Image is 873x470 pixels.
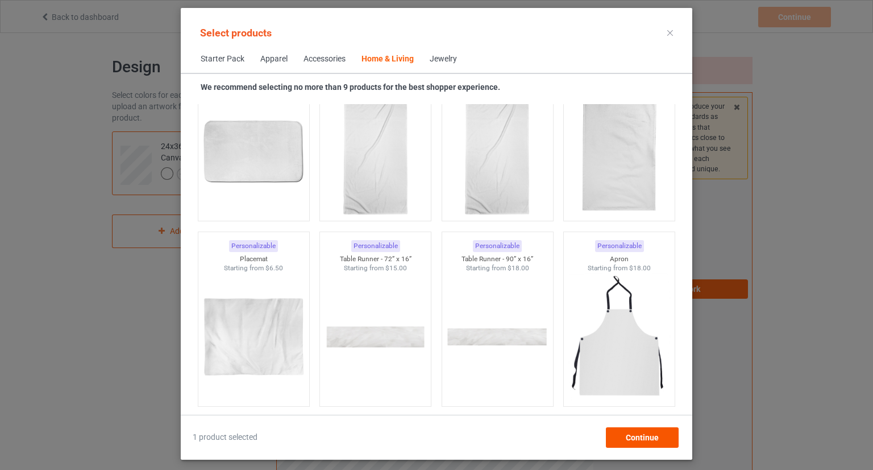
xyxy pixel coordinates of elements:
img: regular.jpg [203,88,305,215]
div: Starting from [564,263,675,273]
img: regular.jpg [568,88,670,215]
div: Table Runner - 72” x 16” [320,254,431,264]
div: Apron [564,254,675,264]
span: $6.50 [265,264,283,272]
div: Placemat [198,254,309,264]
img: regular.jpg [568,273,670,401]
strong: We recommend selecting no more than 9 products for the best shopper experience. [201,83,500,92]
div: Personalizable [595,240,644,252]
img: regular.jpg [203,273,305,401]
div: Starting from [198,263,309,273]
img: regular.jpg [325,88,426,215]
span: Select products [200,27,272,39]
div: Starting from [442,263,553,273]
div: Personalizable [473,240,522,252]
img: regular.jpg [447,88,548,215]
img: regular.jpg [325,273,426,401]
span: Starter Pack [193,46,252,73]
div: Apparel [260,53,288,65]
div: Starting from [320,263,431,273]
div: Continue [606,427,679,448]
span: Continue [626,433,659,442]
div: Accessories [304,53,346,65]
span: $15.00 [385,264,407,272]
div: Jewelry [430,53,457,65]
span: 1 product selected [193,432,257,443]
span: $18.00 [508,264,529,272]
img: regular.jpg [447,273,548,401]
div: Home & Living [361,53,414,65]
span: $18.00 [629,264,651,272]
div: Personalizable [351,240,400,252]
div: Table Runner - 90” x 16” [442,254,553,264]
div: Personalizable [229,240,278,252]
